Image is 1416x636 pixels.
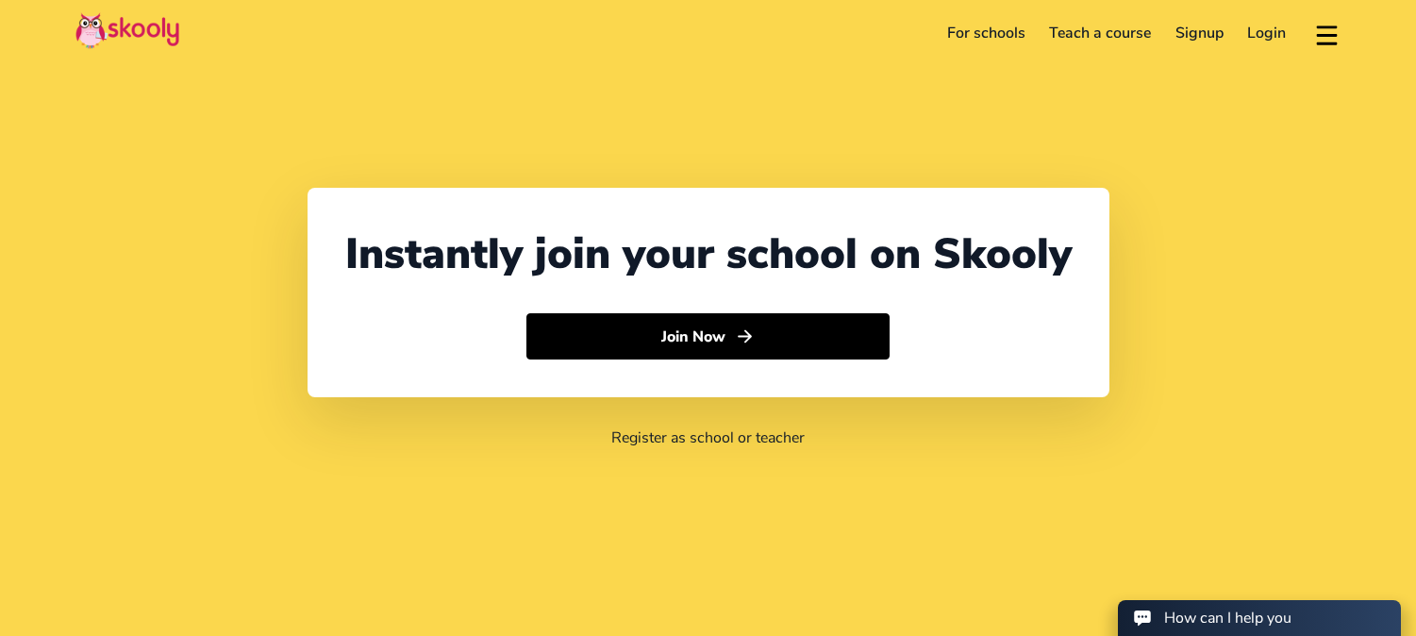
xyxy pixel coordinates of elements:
[735,326,755,346] ion-icon: arrow forward outline
[1163,18,1236,48] a: Signup
[1313,18,1341,49] button: menu outline
[345,226,1072,283] div: Instantly join your school on Skooly
[526,313,890,360] button: Join Nowarrow forward outline
[1236,18,1299,48] a: Login
[611,427,805,448] a: Register as school or teacher
[75,12,179,49] img: Skooly
[935,18,1038,48] a: For schools
[1037,18,1163,48] a: Teach a course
